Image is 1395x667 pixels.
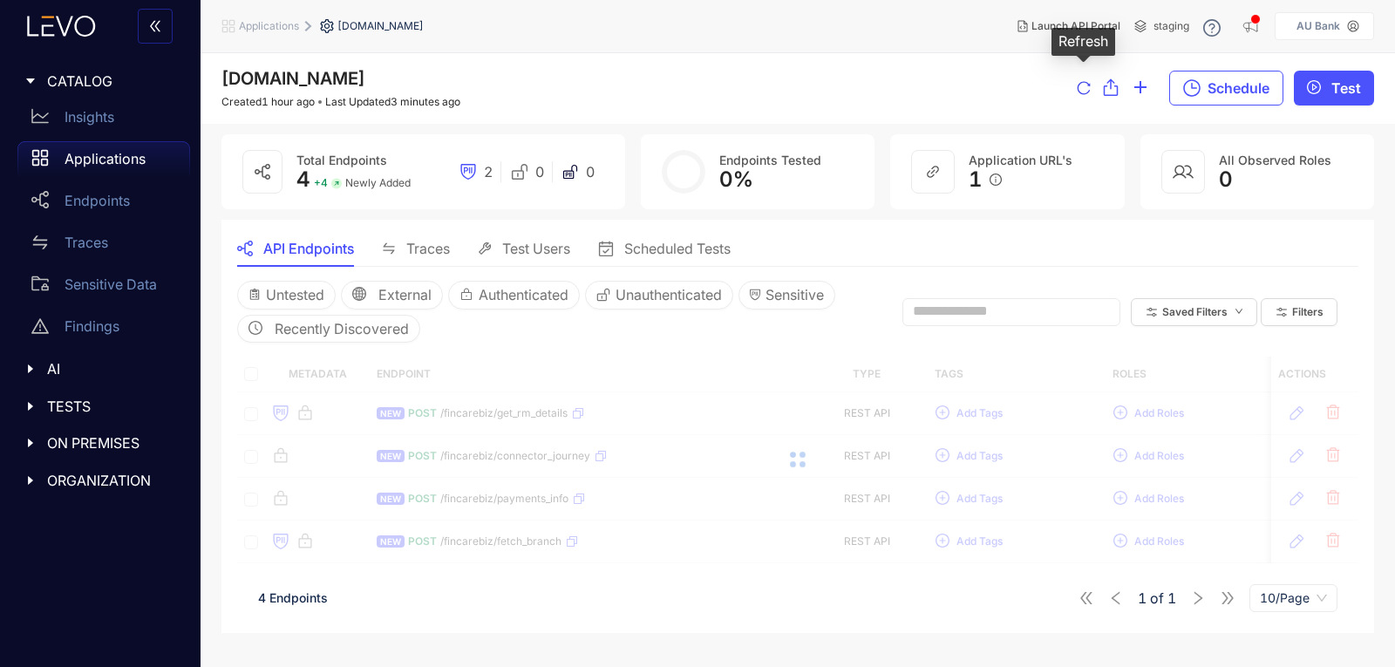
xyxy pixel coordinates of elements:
span: 4 [296,167,310,192]
span: 0 [535,164,544,180]
button: Unauthenticated [585,281,733,309]
span: Recently Discovered [275,321,409,337]
a: Traces [17,225,190,267]
button: plus [1133,71,1148,105]
span: reload [1077,81,1091,97]
button: play-circleTest [1294,71,1374,105]
button: Untested [237,281,336,309]
span: double-left [148,19,162,35]
span: Scheduled Tests [624,241,731,256]
button: Saved Filtersdown [1131,298,1257,326]
span: link [926,165,940,179]
span: swap [31,234,49,251]
span: Schedule [1208,80,1269,96]
span: Sensitive [766,287,824,303]
p: Endpoints [65,193,130,208]
button: double-left [138,9,173,44]
span: Traces [406,241,450,256]
span: API Endpoints [263,241,354,256]
button: Launch API Portal [1004,12,1134,40]
span: All Observed Roles [1219,153,1331,167]
span: 1 [969,167,983,192]
span: ORGANIZATION [47,473,176,488]
p: Insights [65,109,114,125]
a: Findings [17,309,190,351]
span: down [1235,307,1243,316]
span: Endpoints Tested [719,153,821,167]
p: Applications [65,151,146,167]
span: Saved Filters [1162,306,1228,318]
span: [DOMAIN_NAME] [221,68,365,89]
span: Launch API Portal [1031,20,1120,32]
span: caret-right [24,474,37,487]
a: Sensitive Data [17,267,190,309]
span: caret-right [24,75,37,87]
span: global [352,287,366,303]
span: of [1138,590,1176,606]
span: 1 [1138,590,1147,606]
span: CATALOG [47,73,176,89]
span: Total Endpoints [296,153,387,167]
p: Findings [65,318,119,334]
button: Filters [1261,298,1337,326]
span: Unauthenticated [616,287,722,303]
span: 0 [1219,167,1233,192]
p: AU Bank [1296,20,1340,32]
div: TESTS [10,388,190,425]
span: caret-right [24,363,37,375]
span: plus [1133,79,1148,98]
span: 1 [1167,590,1176,606]
span: + 4 [314,177,328,189]
span: 0 [586,164,595,180]
span: Authenticated [479,287,568,303]
button: Authenticated [448,281,580,309]
button: globalExternal [341,281,443,309]
div: AI [10,351,190,387]
span: External [378,287,432,303]
span: ON PREMISES [47,435,176,451]
span: 10/Page [1260,585,1327,611]
a: Insights [17,99,190,141]
a: Applications [17,141,190,183]
span: staging [1153,20,1189,32]
span: Filters [1292,306,1324,318]
span: 4 Endpoints [258,590,328,605]
span: 2 [484,164,493,180]
span: Newly Added [345,177,411,189]
span: [DOMAIN_NAME] [337,20,424,32]
p: Traces [65,235,108,250]
span: caret-right [24,437,37,449]
div: ORGANIZATION [10,462,190,499]
button: clock-circleRecently Discovered [237,315,420,343]
div: Created 1 hour ago Last Updated 3 minutes ago [221,96,460,108]
span: setting [320,19,337,33]
span: warning [31,317,49,335]
div: CATALOG [10,63,190,99]
span: 0 % [719,167,753,192]
button: Sensitive [738,281,835,309]
span: Test [1331,80,1361,96]
span: TESTS [47,398,176,414]
div: Refresh [1051,28,1115,56]
span: Untested [266,287,324,303]
span: clock-circle [248,321,262,337]
p: Sensitive Data [65,276,157,292]
span: info-circle [990,174,1002,186]
span: caret-right [24,400,37,412]
span: tool [478,242,492,255]
span: Application URL's [969,153,1072,167]
span: play-circle [1307,80,1321,96]
span: Applications [239,20,299,32]
span: Test Users [502,241,570,256]
button: reload [1077,71,1091,106]
span: swap [382,242,396,255]
a: Endpoints [17,183,190,225]
button: Schedule [1169,71,1283,105]
span: AI [47,361,176,377]
div: ON PREMISES [10,425,190,461]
